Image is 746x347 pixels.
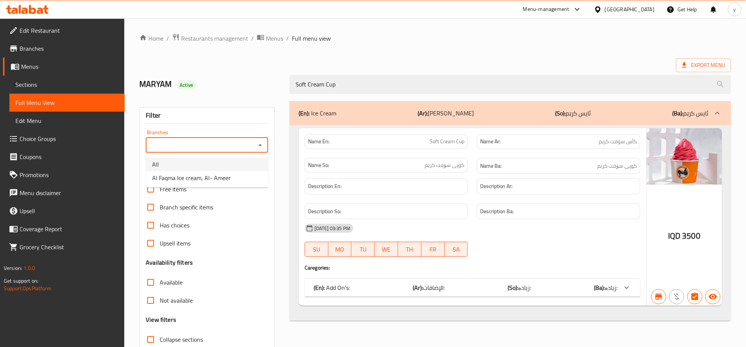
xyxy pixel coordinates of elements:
[328,242,352,257] button: MO
[139,33,731,43] nav: breadcrumb
[3,58,125,76] a: Menus
[299,108,310,119] b: (En):
[15,98,119,107] span: Full Menu View
[375,242,398,257] button: WE
[172,33,248,43] a: Restaurants management
[314,283,350,292] p: Add On's:
[160,239,191,248] span: Upsell items
[257,33,283,43] a: Menus
[445,242,468,257] button: SA
[21,62,119,71] span: Menus
[605,282,618,293] span: زیادە:
[418,109,474,118] p: [PERSON_NAME]
[518,282,531,293] span: زیادە:
[555,109,591,118] p: ئایس کرێم
[430,138,464,145] span: Soft Cream Cup
[139,79,281,90] h2: MARYAM
[421,242,445,257] button: FR
[4,276,38,286] span: Get support on:
[4,283,52,293] a: Support.OpsPlatform
[3,184,125,202] a: Menu disclaimer
[311,225,353,232] span: [DATE] 03:35 PM
[4,263,22,273] span: Version:
[413,282,423,293] b: (Ar):
[139,34,163,43] a: Home
[351,242,375,257] button: TU
[3,148,125,166] a: Coupons
[20,134,119,143] span: Choice Groups
[266,34,283,43] span: Menus
[160,185,186,194] span: Free items
[146,315,176,324] h3: View filters
[166,34,169,43] li: /
[3,39,125,58] a: Branches
[20,188,119,197] span: Menu disclaimer
[299,109,336,118] p: Ice Cream
[480,207,514,216] strong: Description Ba:
[290,125,731,321] div: (En): Ice Cream(Ar):[PERSON_NAME](So):ئایس کرێم(Ba):ئایس کرێم
[354,244,372,255] span: TU
[398,242,421,257] button: TH
[3,238,125,256] a: Grocery Checklist
[308,161,329,169] strong: Name So:
[20,44,119,53] span: Branches
[251,34,254,43] li: /
[418,108,428,119] b: (Ar):
[480,182,513,191] strong: Description Ar:
[290,75,731,94] input: search
[3,220,125,238] a: Coverage Report
[308,244,325,255] span: SU
[597,161,637,171] span: کوپی سۆفت کرێم
[290,101,731,125] div: (En): Ice Cream(Ar):[PERSON_NAME](So):ئایس کرێم(Ba):ئایس کرێم
[20,26,119,35] span: Edit Restaurant
[682,229,700,243] span: 3500
[733,5,736,14] span: y
[594,282,605,293] b: (Ba):
[15,116,119,125] span: Edit Menu
[177,80,196,89] div: Active
[20,152,119,161] span: Coupons
[177,82,196,89] span: Active
[305,242,328,257] button: SU
[480,138,500,145] strong: Name Ar:
[3,166,125,184] a: Promotions
[676,58,731,72] span: Export Menu
[682,61,725,70] span: Export Menu
[605,5,654,14] div: [GEOGRAPHIC_DATA]
[9,112,125,130] a: Edit Menu
[305,279,640,297] div: (En): Add On's:(Ar):الإضافات:(So):زیادە:(Ba):زیادە:
[20,206,119,215] span: Upsell
[3,21,125,39] a: Edit Restaurant
[308,138,330,145] strong: Name En:
[20,224,119,233] span: Coverage Report
[599,138,637,145] span: كأس سوفت كريم
[146,258,193,267] h3: Availability filters
[3,130,125,148] a: Choice Groups
[331,244,349,255] span: MO
[3,202,125,220] a: Upsell
[255,140,265,150] button: Close
[160,203,213,212] span: Branch specific items
[669,289,684,304] button: Purchased item
[152,173,231,182] span: Al Faqma Ice cream, Al- Ameer
[286,34,289,43] li: /
[20,242,119,252] span: Grocery Checklist
[9,76,125,94] a: Sections
[687,289,702,304] button: Has choices
[672,108,683,119] b: (Ba):
[152,160,159,169] span: All
[555,108,566,119] b: (So):
[146,108,268,124] div: Filter
[160,296,193,305] span: Not available
[15,80,119,89] span: Sections
[160,221,189,230] span: Has choices
[160,278,183,287] span: Available
[305,264,640,271] h4: Caregories:
[647,128,722,185] img: Untitled_design638665634057600945.png
[23,263,35,273] span: 1.0.0
[508,282,518,293] b: (So):
[425,161,464,169] span: کوپی سۆفت کرێم
[160,335,203,344] span: Collapse sections
[378,244,395,255] span: WE
[308,182,342,191] strong: Description En:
